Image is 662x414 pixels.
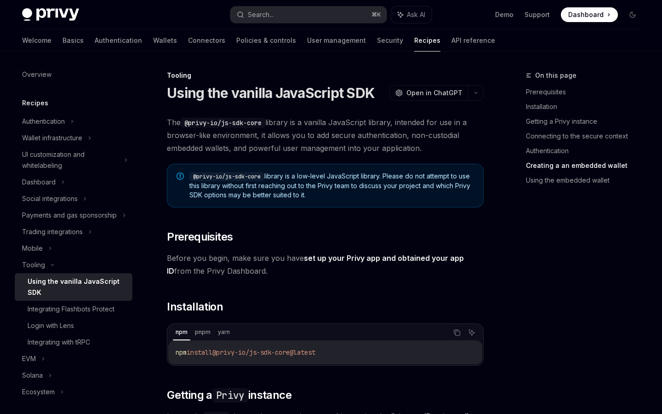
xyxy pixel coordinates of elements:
[63,29,84,52] a: Basics
[15,301,132,317] a: Integrating Flashbots Protect
[22,386,55,397] div: Ecosystem
[561,7,618,22] a: Dashboard
[212,388,248,402] code: Privy
[22,370,43,381] div: Solana
[167,71,484,80] div: Tooling
[167,252,484,277] span: Before you begin, make sure you have from the Privy Dashboard.
[153,29,177,52] a: Wallets
[28,304,114,315] div: Integrating Flashbots Protect
[22,132,82,144] div: Wallet infrastructure
[407,10,425,19] span: Ask AI
[22,69,51,80] div: Overview
[525,10,550,19] a: Support
[22,243,43,254] div: Mobile
[167,253,464,276] a: set up your Privy app and obtained your app ID
[22,116,65,127] div: Authentication
[535,70,576,81] span: On this page
[22,353,36,364] div: EVM
[526,85,647,99] a: Prerequisites
[451,327,463,339] button: Copy the contents from the code block
[22,177,56,188] div: Dashboard
[526,144,647,158] a: Authentication
[414,29,440,52] a: Recipes
[187,348,212,356] span: install
[526,173,647,188] a: Using the embedded wallet
[95,29,142,52] a: Authentication
[22,210,117,221] div: Payments and gas sponsorship
[466,327,478,339] button: Ask AI
[389,85,468,101] button: Open in ChatGPT
[212,348,315,356] span: @privy-io/js-sdk-core@latest
[625,7,640,22] button: Toggle dark mode
[307,29,366,52] a: User management
[391,6,432,23] button: Ask AI
[22,29,51,52] a: Welcome
[230,6,386,23] button: Search...⌘K
[167,116,484,155] span: The library is a vanilla JavaScript library, intended for use in a browser-like environment, it a...
[28,320,74,331] div: Login with Lens
[188,29,225,52] a: Connectors
[173,327,190,338] div: npm
[526,114,647,129] a: Getting a Privy instance
[526,158,647,173] a: Creating a an embedded wallet
[28,276,127,298] div: Using the vanilla JavaScript SDK
[192,327,213,338] div: pnpm
[451,29,495,52] a: API reference
[22,259,45,270] div: Tooling
[406,88,462,98] span: Open in ChatGPT
[176,348,187,356] span: npm
[377,29,403,52] a: Security
[495,10,514,19] a: Demo
[189,172,264,181] code: @privy-io/js-sdk-core
[371,11,381,18] span: ⌘ K
[22,98,48,109] h5: Recipes
[167,299,223,314] span: Installation
[28,337,90,348] div: Integrating with tRPC
[22,8,79,21] img: dark logo
[526,99,647,114] a: Installation
[526,129,647,144] a: Connecting to the secure context
[215,327,233,338] div: yarn
[181,118,265,128] code: @privy-io/js-sdk-core
[167,388,291,402] span: Getting a instance
[22,226,83,237] div: Trading integrations
[167,230,233,244] span: Prerequisites
[248,9,274,20] div: Search...
[568,10,604,19] span: Dashboard
[15,66,132,83] a: Overview
[189,172,474,200] span: library is a low-level JavaScript library. Please do not attempt to use this library without firs...
[167,85,375,101] h1: Using the vanilla JavaScript SDK
[15,334,132,351] a: Integrating with tRPC
[15,317,132,334] a: Login with Lens
[22,193,78,204] div: Social integrations
[236,29,296,52] a: Policies & controls
[22,149,119,171] div: UI customization and whitelabeling
[15,273,132,301] a: Using the vanilla JavaScript SDK
[177,172,184,180] svg: Note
